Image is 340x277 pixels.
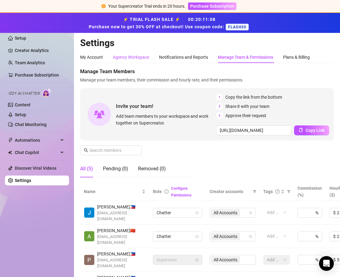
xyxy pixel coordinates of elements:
[226,24,249,30] span: FLASH30
[214,209,237,216] span: All Accounts
[210,188,250,195] span: Creator accounts
[287,190,291,193] span: filter
[319,256,334,271] div: Open Intercom Messenger
[80,182,149,201] th: Name
[42,88,52,97] img: AI Chatter
[153,189,162,194] span: Role
[249,235,252,238] span: team
[188,4,236,9] a: Purchase Subscription
[15,60,45,65] a: Team Analytics
[195,235,199,238] span: lock
[294,125,329,135] button: Copy Link
[15,178,31,183] a: Settings
[283,54,310,61] div: Plans & Billing
[8,150,12,155] img: Chat Copilot
[138,165,166,172] div: Removed (0)
[218,54,273,61] div: Manage Team & Permissions
[84,208,94,218] img: Jessica Florita
[157,208,199,217] span: Chatter
[216,94,223,101] span: 1
[164,189,169,194] span: info-circle
[84,188,141,195] span: Name
[195,211,199,215] span: lock
[97,234,145,246] span: [EMAIL_ADDRESS][DOMAIN_NAME]
[9,91,40,97] span: Izzy AI Chatter
[263,188,273,195] span: Tags
[97,227,145,234] span: [PERSON_NAME] 🇨🇳
[84,231,94,241] img: Alyk Matler
[214,233,237,240] span: All Accounts
[113,54,149,61] div: Agency Workspace
[305,128,325,133] span: Copy Link
[275,189,280,194] span: question-circle
[188,17,215,22] span: 00 : 20 : 11 : 08
[97,251,145,257] span: [PERSON_NAME] 🇵🇭
[80,165,93,172] div: All (5)
[188,2,236,10] button: Purchase Subscription
[101,4,106,8] span: exclamation-circle
[15,36,26,41] a: Setup
[195,258,199,262] span: lock
[15,122,47,127] a: Chat Monitoring
[211,209,240,216] span: All Accounts
[80,77,334,83] span: Manage your team members, their commission and hourly rate, and their permissions.
[216,103,223,110] span: 2
[84,148,88,152] span: search
[15,102,31,107] a: Content
[249,211,252,215] span: team
[15,135,59,145] span: Automations
[15,112,26,117] a: Setup
[80,68,334,75] span: Manage Team Members
[253,190,256,193] span: filter
[286,187,292,196] span: filter
[97,257,145,269] span: [EMAIL_ADDRESS][DOMAIN_NAME]
[97,204,145,210] span: [PERSON_NAME] 🇵🇭
[116,113,214,126] span: Add team members to your workspace and work together on Supercreator.
[299,128,303,132] span: copy
[15,148,59,157] span: Chat Copilot
[116,102,216,110] span: Invite your team!
[84,255,94,265] img: Patty
[89,24,226,29] strong: Purchase now to get 30% OFF at checkout! Use coupon code:
[103,165,128,172] div: Pending (0)
[97,210,145,222] span: [EMAIL_ADDRESS][DOMAIN_NAME]
[15,166,56,171] a: Discover Viral Videos
[216,112,223,119] span: 3
[225,94,282,101] span: Copy the link from the bottom
[15,73,59,77] a: Purchase Subscription
[89,17,251,29] strong: ⚡ TRIAL FLASH SALE ⚡
[108,4,186,9] span: Your Supercreator Trial ends in 20 hours.
[171,186,191,197] a: Configure Permissions
[159,54,208,61] div: Notifications and Reports
[225,112,266,119] span: Approve their request
[89,147,133,154] input: Search members
[15,46,64,55] a: Creator Analytics
[252,187,258,196] span: filter
[294,182,326,201] th: Commission (%)
[157,232,199,241] span: Chatter
[80,37,334,49] h2: Settings
[8,138,13,143] span: thunderbolt
[190,4,234,9] span: Purchase Subscription
[157,255,199,264] span: Supervisor
[211,233,240,240] span: All Accounts
[80,54,103,61] div: My Account
[225,103,269,110] span: Share it with your team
